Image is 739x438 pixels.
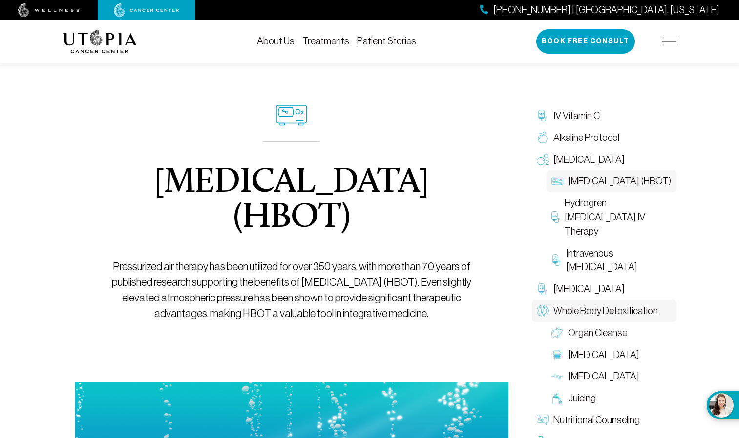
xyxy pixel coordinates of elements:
span: Alkaline Protocol [553,131,619,145]
span: [MEDICAL_DATA] [553,153,625,167]
a: Treatments [302,36,349,46]
img: Colon Therapy [551,349,563,360]
a: [MEDICAL_DATA] (HBOT) [547,170,676,192]
img: Lymphatic Massage [551,371,563,382]
a: [MEDICAL_DATA] [532,278,676,300]
img: Alkaline Protocol [537,132,549,143]
img: Hydrogren Peroxide IV Therapy [551,211,560,223]
img: Organ Cleanse [551,327,563,338]
img: Whole Body Detoxification [537,305,549,317]
img: wellness [18,3,80,17]
a: IV Vitamin C [532,105,676,127]
img: icon [276,105,307,126]
span: [PHONE_NUMBER] | [GEOGRAPHIC_DATA], [US_STATE] [493,3,719,17]
span: IV Vitamin C [553,109,600,123]
a: About Us [257,36,295,46]
a: Intravenous [MEDICAL_DATA] [547,242,676,279]
span: Hydrogren [MEDICAL_DATA] IV Therapy [565,196,672,238]
img: IV Vitamin C [537,110,549,121]
span: Organ Cleanse [568,326,627,340]
a: [MEDICAL_DATA] [547,365,676,387]
img: Hyperbaric Oxygen Therapy (HBOT) [551,176,563,187]
img: Nutritional Counseling [537,414,549,426]
p: Pressurized air therapy has been utilized for over 350 years, with more than 70 years of publishe... [97,259,486,321]
img: icon-hamburger [662,38,676,45]
img: Chelation Therapy [537,283,549,295]
a: Juicing [547,387,676,409]
img: Juicing [551,393,563,404]
a: Organ Cleanse [547,322,676,344]
img: Intravenous Ozone Therapy [551,254,562,266]
span: [MEDICAL_DATA] (HBOT) [568,174,671,188]
span: [MEDICAL_DATA] [553,282,625,296]
img: logo [63,30,137,53]
img: Oxygen Therapy [537,154,549,165]
a: [MEDICAL_DATA] [532,149,676,171]
a: Alkaline Protocol [532,127,676,149]
h1: [MEDICAL_DATA] (HBOT) [97,165,486,236]
span: Nutritional Counseling [553,413,640,427]
a: Whole Body Detoxification [532,300,676,322]
a: [MEDICAL_DATA] [547,344,676,366]
span: Whole Body Detoxification [553,304,658,318]
button: Book Free Consult [536,29,635,54]
img: cancer center [114,3,179,17]
span: Juicing [568,391,596,405]
a: Nutritional Counseling [532,409,676,431]
span: [MEDICAL_DATA] [568,369,639,383]
a: [PHONE_NUMBER] | [GEOGRAPHIC_DATA], [US_STATE] [480,3,719,17]
a: Patient Stories [357,36,416,46]
a: Hydrogren [MEDICAL_DATA] IV Therapy [547,192,676,242]
span: Intravenous [MEDICAL_DATA] [566,246,671,275]
span: [MEDICAL_DATA] [568,348,639,362]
